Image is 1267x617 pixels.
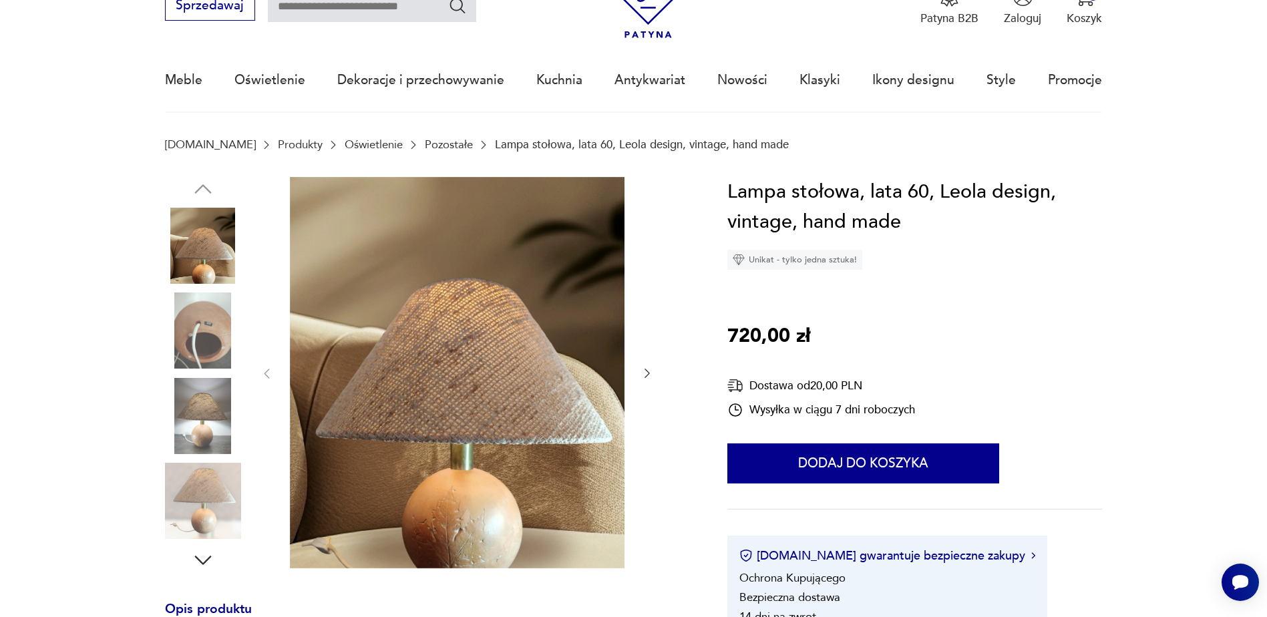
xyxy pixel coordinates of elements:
a: Kuchnia [536,49,582,111]
div: Dostawa od 20,00 PLN [727,377,915,394]
img: Zdjęcie produktu Lampa stołowa, lata 60, Leola design, vintage, hand made [290,177,624,568]
img: Zdjęcie produktu Lampa stołowa, lata 60, Leola design, vintage, hand made [165,208,241,284]
button: [DOMAIN_NAME] gwarantuje bezpieczne zakupy [739,548,1035,564]
div: Wysyłka w ciągu 7 dni roboczych [727,402,915,418]
a: Nowości [717,49,767,111]
img: Zdjęcie produktu Lampa stołowa, lata 60, Leola design, vintage, hand made [165,378,241,454]
a: Dekoracje i przechowywanie [337,49,504,111]
img: Ikona diamentu [733,254,745,266]
a: Oświetlenie [345,138,403,151]
a: Ikony designu [872,49,954,111]
li: Ochrona Kupującego [739,570,846,586]
a: Klasyki [799,49,840,111]
h1: Lampa stołowa, lata 60, Leola design, vintage, hand made [727,177,1103,238]
iframe: Smartsupp widget button [1222,564,1259,601]
a: Pozostałe [425,138,473,151]
p: Zaloguj [1004,11,1041,26]
img: Zdjęcie produktu Lampa stołowa, lata 60, Leola design, vintage, hand made [165,292,241,369]
p: Patyna B2B [920,11,978,26]
p: 720,00 zł [727,321,810,352]
p: Lampa stołowa, lata 60, Leola design, vintage, hand made [495,138,789,151]
li: Bezpieczna dostawa [739,590,840,605]
a: Sprzedawaj [165,1,255,12]
div: Unikat - tylko jedna sztuka! [727,250,862,270]
a: Style [986,49,1016,111]
img: Zdjęcie produktu Lampa stołowa, lata 60, Leola design, vintage, hand made [165,463,241,539]
a: Produkty [278,138,323,151]
button: Dodaj do koszyka [727,443,999,483]
img: Ikona dostawy [727,377,743,394]
a: [DOMAIN_NAME] [165,138,256,151]
a: Antykwariat [614,49,685,111]
a: Meble [165,49,202,111]
a: Oświetlenie [234,49,305,111]
a: Promocje [1048,49,1102,111]
img: Ikona certyfikatu [739,549,753,562]
img: Ikona strzałki w prawo [1031,552,1035,559]
p: Koszyk [1067,11,1102,26]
